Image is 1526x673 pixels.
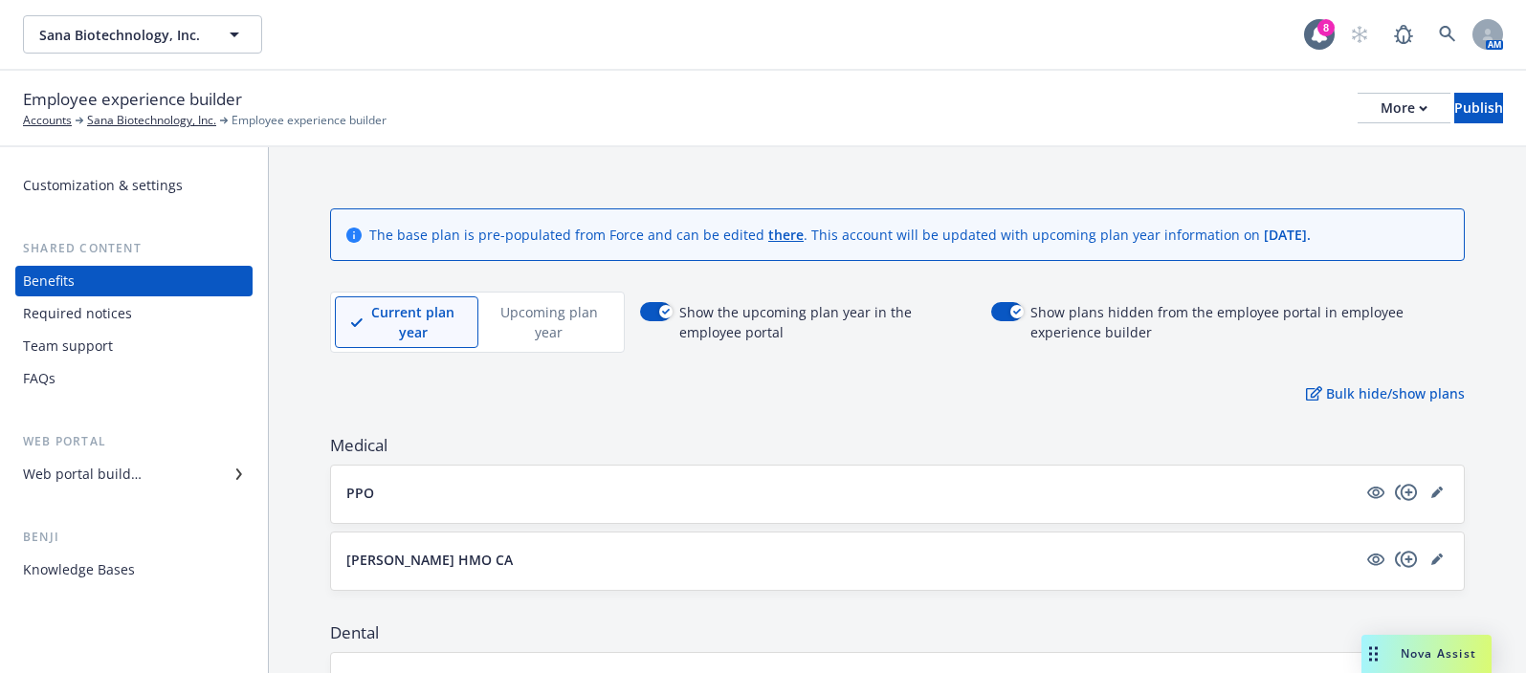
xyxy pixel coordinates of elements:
a: Accounts [23,112,72,129]
a: Web portal builder [15,459,253,489]
div: Knowledge Bases [23,554,135,585]
button: More [1358,93,1450,123]
a: Knowledge Bases [15,554,253,585]
a: visible [1364,481,1387,504]
a: Customization & settings [15,170,253,201]
a: FAQs [15,363,253,394]
p: [PERSON_NAME] HMO CA [346,550,513,570]
div: Team support [23,331,113,361]
button: PPO [346,483,1357,503]
a: Team support [15,331,253,361]
button: Sana Biotechnology, Inc. [23,15,262,54]
a: Search [1428,15,1467,54]
p: Bulk hide/show plans [1306,383,1465,403]
p: Current plan year [365,302,462,342]
a: Report a Bug [1384,15,1423,54]
a: editPencil [1426,481,1449,504]
span: Sana Biotechnology, Inc. [39,25,205,45]
div: Customization & settings [23,170,183,201]
span: Show plans hidden from the employee portal in employee experience builder [1030,302,1465,342]
div: More [1381,94,1427,122]
a: Benefits [15,266,253,296]
div: Drag to move [1361,635,1385,673]
a: copyPlus [1395,481,1418,504]
a: Required notices [15,298,253,329]
span: Medical [330,434,1465,457]
div: Web portal [15,432,253,451]
div: Shared content [15,239,253,258]
a: Start snowing [1340,15,1379,54]
span: [DATE] . [1264,226,1311,244]
a: editPencil [1426,548,1449,571]
div: Publish [1454,94,1503,122]
span: Employee experience builder [23,87,242,112]
div: Benefits [23,266,75,296]
div: 8 [1317,19,1335,36]
a: there [768,226,804,244]
div: Benji [15,528,253,547]
a: copyPlus [1395,548,1418,571]
div: Required notices [23,298,132,329]
span: Nova Assist [1401,645,1476,662]
div: Web portal builder [23,459,142,489]
button: [PERSON_NAME] HMO CA [346,550,1357,570]
button: Nova Assist [1361,635,1492,673]
span: Dental [330,621,1465,644]
a: visible [1364,548,1387,571]
span: The base plan is pre-populated from Force and can be edited [369,226,768,244]
p: Upcoming plan year [495,302,604,342]
p: PPO [346,483,374,503]
span: Employee experience builder [232,112,387,129]
div: FAQs [23,363,55,394]
a: Sana Biotechnology, Inc. [87,112,216,129]
button: Publish [1454,93,1503,123]
span: . This account will be updated with upcoming plan year information on [804,226,1264,244]
span: Show the upcoming plan year in the employee portal [679,302,976,342]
